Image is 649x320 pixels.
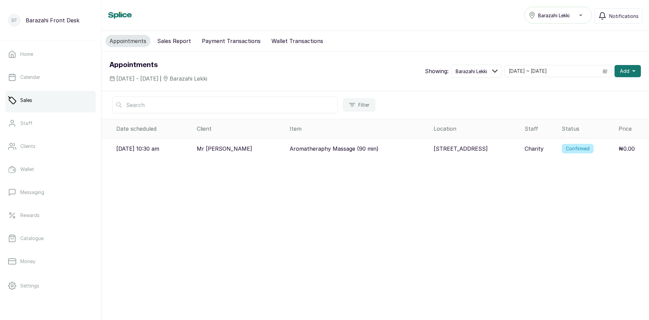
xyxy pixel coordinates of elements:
[105,35,150,47] button: Appointments
[358,102,369,108] span: Filter
[290,145,379,153] p: Aromatheraphy Massage (90 min)
[595,8,642,24] button: Notifications
[153,35,195,47] button: Sales Report
[505,65,599,77] input: Select date
[5,229,96,248] a: Catalogue
[525,145,544,153] p: Charity
[5,91,96,110] a: Sales
[562,144,594,153] label: Confirmed
[20,235,44,242] p: Catalogue
[198,35,265,47] button: Payment Transactions
[451,65,502,78] button: Barazahi Lekki
[11,17,17,24] p: BF
[20,97,32,104] p: Sales
[20,258,35,265] p: Money
[112,97,338,113] input: Search
[20,166,34,173] p: Wallet
[20,120,32,127] p: Staff
[20,74,40,81] p: Calendar
[5,252,96,271] a: Money
[5,276,96,295] a: Settings
[456,68,487,75] span: Barazahi Lekki
[538,12,570,19] span: Barazahi Lekki
[615,65,641,77] button: Add
[425,67,449,75] p: Showing:
[603,69,607,73] svg: calendar
[197,145,252,153] p: Mr [PERSON_NAME]
[524,7,592,24] button: Barazahi Lekki
[20,189,44,196] p: Messaging
[619,145,635,153] p: ₦0.00
[5,68,96,87] a: Calendar
[5,45,96,64] a: Home
[562,125,613,133] div: Status
[5,206,96,225] a: Rewards
[267,35,327,47] button: Wallet Transactions
[619,125,646,133] div: Price
[26,16,79,24] p: Barazahi Front Desk
[5,183,96,202] a: Messaging
[110,60,207,70] h1: Appointments
[20,212,40,219] p: Rewards
[20,282,39,289] p: Settings
[290,125,428,133] div: Item
[160,75,162,82] span: |
[116,74,159,83] span: [DATE] - [DATE]
[5,137,96,156] a: Clients
[5,114,96,133] a: Staff
[343,99,375,111] button: Filter
[525,125,556,133] div: Staff
[197,125,284,133] div: Client
[434,125,519,133] div: Location
[116,125,191,133] div: Date scheduled
[116,145,159,153] p: [DATE] 10:30 am
[5,160,96,179] a: Wallet
[609,13,639,20] span: Notifications
[20,51,33,58] p: Home
[434,145,488,153] p: [STREET_ADDRESS]
[620,68,629,74] span: Add
[20,143,35,150] p: Clients
[170,74,207,83] span: Barazahi Lekki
